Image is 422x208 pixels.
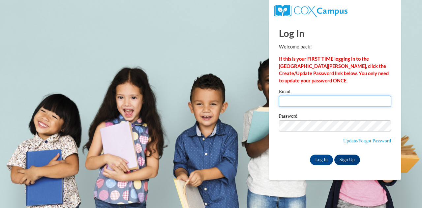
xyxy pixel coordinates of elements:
[343,138,391,143] a: Update/Forgot Password
[279,26,391,40] h1: Log In
[334,155,360,165] a: Sign Up
[310,155,333,165] input: Log In
[279,56,389,83] strong: If this is your FIRST TIME logging in to the [GEOGRAPHIC_DATA][PERSON_NAME], click the Create/Upd...
[279,114,391,120] label: Password
[279,43,391,50] p: Welcome back!
[274,5,347,17] img: COX Campus
[274,8,347,13] a: COX Campus
[279,89,391,96] label: Email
